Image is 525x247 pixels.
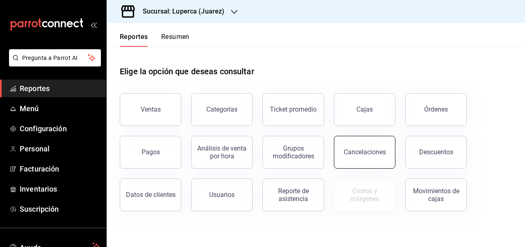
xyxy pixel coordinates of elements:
a: Pregunta a Parrot AI [6,59,101,68]
span: Menú [20,103,100,114]
h3: Sucursal: Luperca (Juarez) [136,7,224,16]
div: Movimientos de cajas [411,187,461,203]
div: Costos y márgenes [339,187,390,203]
div: navigation tabs [120,33,189,47]
button: Contrata inventarios para ver este reporte [334,178,395,211]
button: Datos de clientes [120,178,181,211]
button: Usuarios [191,178,253,211]
div: Reporte de asistencia [268,187,319,203]
button: Cancelaciones [334,136,395,169]
button: Pregunta a Parrot AI [9,49,101,66]
button: Movimientos de cajas [405,178,467,211]
button: Categorías [191,93,253,126]
span: Reportes [20,83,100,94]
span: Suscripción [20,204,100,215]
span: Inventarios [20,183,100,194]
button: Órdenes [405,93,467,126]
div: Cajas [356,105,373,114]
button: Descuentos [405,136,467,169]
button: Resumen [161,33,189,47]
div: Ventas [141,105,161,113]
span: Personal [20,143,100,154]
div: Categorías [206,105,237,113]
div: Datos de clientes [126,191,176,199]
span: Facturación [20,163,100,174]
div: Análisis de venta por hora [196,144,247,160]
div: Usuarios [209,191,235,199]
div: Grupos modificadores [268,144,319,160]
button: Ventas [120,93,181,126]
span: Pregunta a Parrot AI [22,54,88,62]
button: Pagos [120,136,181,169]
h1: Elige la opción que deseas consultar [120,65,254,78]
button: Reportes [120,33,148,47]
span: Configuración [20,123,100,134]
button: Grupos modificadores [262,136,324,169]
div: Pagos [142,148,160,156]
button: Análisis de venta por hora [191,136,253,169]
div: Órdenes [424,105,448,113]
button: open_drawer_menu [90,21,97,28]
a: Cajas [334,93,395,126]
div: Ticket promedio [270,105,317,113]
div: Descuentos [419,148,453,156]
button: Reporte de asistencia [262,178,324,211]
button: Ticket promedio [262,93,324,126]
div: Cancelaciones [344,148,386,156]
